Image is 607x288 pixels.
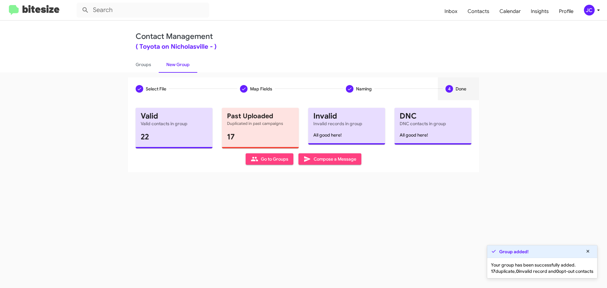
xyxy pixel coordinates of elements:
[491,268,495,274] b: 17
[141,113,207,119] mat-card-title: Valid
[298,153,361,165] button: Compose a Message
[579,5,600,15] button: JC
[159,56,197,73] a: New Group
[439,2,463,21] a: Inbox
[227,113,294,119] mat-card-title: Past Uploaded
[313,132,342,138] span: All good here!
[400,113,466,119] mat-card-title: DNC
[77,3,209,18] input: Search
[400,120,466,127] mat-card-subtitle: DNC contacts in group
[136,44,471,50] div: ( Toyota on Nicholasville - )
[313,113,380,119] mat-card-title: Invalid
[526,2,554,21] a: Insights
[554,2,579,21] a: Profile
[303,153,356,165] span: Compose a Message
[128,56,159,73] a: Groups
[141,120,207,127] mat-card-subtitle: Valid contacts in group
[136,32,213,41] a: Contact Management
[499,248,529,255] strong: Group added!
[246,153,293,165] button: Go to Groups
[227,120,294,127] mat-card-subtitle: Duplicated in past campaigns
[251,153,288,165] span: Go to Groups
[556,268,559,274] b: 0
[487,258,597,278] div: Your group has been successfully added. duplicate, invalid record and opt-out contacts
[494,2,526,21] a: Calendar
[227,132,294,142] h1: 17
[400,132,428,138] span: All good here!
[516,268,519,274] b: 0
[313,120,380,127] mat-card-subtitle: Invalid records in group
[141,132,207,142] h1: 22
[584,5,595,15] div: JC
[463,2,494,21] a: Contacts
